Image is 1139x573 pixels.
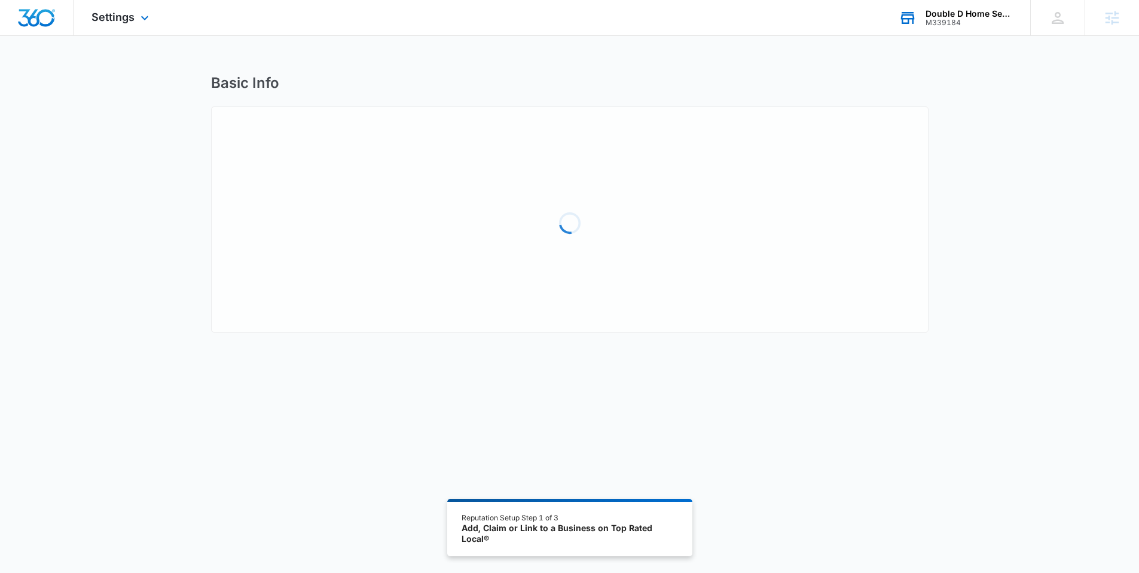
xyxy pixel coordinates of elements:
span: Settings [91,11,135,23]
div: Add, Claim or Link to a Business on Top Rated Local® [462,523,677,544]
div: account id [926,19,1013,27]
h1: Basic Info [211,74,279,92]
div: account name [926,9,1013,19]
div: Reputation Setup Step 1 of 3 [462,513,677,523]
